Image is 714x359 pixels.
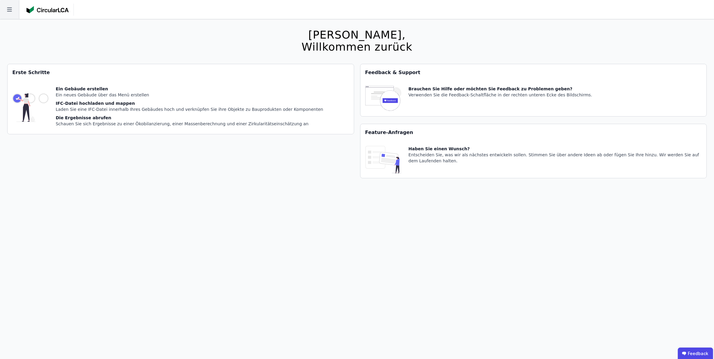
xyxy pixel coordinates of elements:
div: Ein neues Gebäude über das Menü erstellen [56,92,323,98]
div: Laden Sie eine IFC-Datei innerhalb Ihres Gebäudes hoch und verknüpfen Sie ihre Objekte zu Bauprod... [56,106,323,112]
div: Verwenden Sie die Feedback-Schaltfläche in der rechten unteren Ecke des Bildschirms. [409,92,592,98]
div: Feature-Anfragen [360,124,707,141]
img: getting_started_tile-DrF_GRSv.svg [12,86,48,129]
img: feedback-icon-HCTs5lye.svg [365,86,401,111]
div: IFC-Datei hochladen und mappen [56,100,323,106]
img: feature_request_tile-UiXE1qGU.svg [365,146,401,173]
div: Schauen Sie sich Ergebnisse zu einer Ökobilanzierung, einer Massenberechnung und einer Zirkularit... [56,121,323,127]
div: Willkommen zurück [301,41,412,53]
div: Die Ergebnisse abrufen [56,115,323,121]
div: Haben Sie einen Wunsch? [409,146,702,152]
div: Erste Schritte [8,64,354,81]
div: Ein Gebäude erstellen [56,86,323,92]
img: Concular [27,6,69,13]
div: [PERSON_NAME], [301,29,412,41]
div: Entscheiden Sie, was wir als nächstes entwickeln sollen. Stimmen Sie über andere Ideen ab oder fü... [409,152,702,164]
div: Brauchen Sie Hilfe oder möchten Sie Feedback zu Problemen geben? [409,86,592,92]
div: Feedback & Support [360,64,707,81]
